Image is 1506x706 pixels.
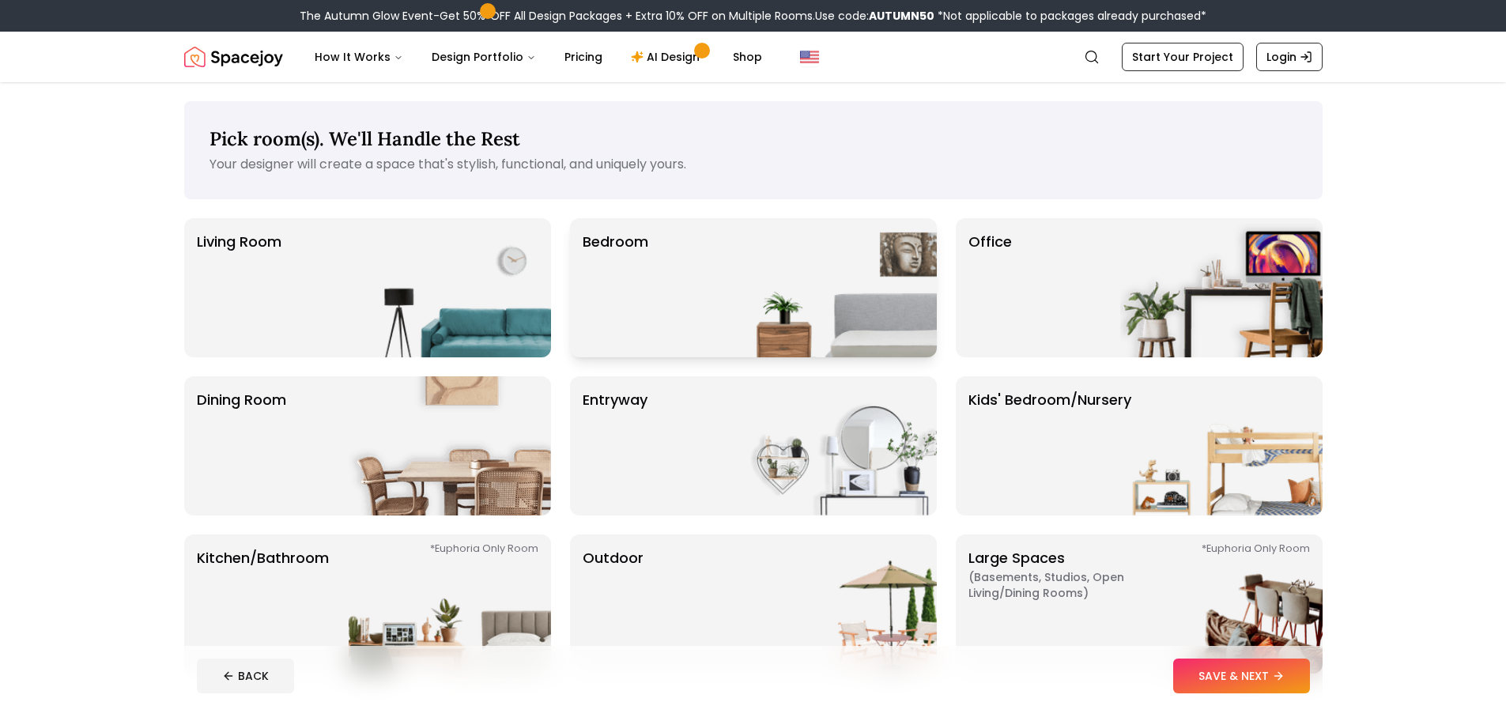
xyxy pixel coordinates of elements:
[583,389,647,503] p: entryway
[209,126,520,151] span: Pick room(s). We'll Handle the Rest
[419,41,549,73] button: Design Portfolio
[800,47,819,66] img: United States
[1120,376,1323,515] img: Kids' Bedroom/Nursery
[968,231,1012,345] p: Office
[583,231,648,345] p: Bedroom
[184,32,1323,82] nav: Global
[300,8,1206,24] div: The Autumn Glow Event-Get 50% OFF All Design Packages + Extra 10% OFF on Multiple Rooms.
[349,534,551,674] img: Kitchen/Bathroom *Euphoria Only
[583,547,644,661] p: Outdoor
[734,376,937,515] img: entryway
[197,231,281,345] p: Living Room
[349,218,551,357] img: Living Room
[197,659,294,693] button: BACK
[1120,218,1323,357] img: Office
[184,41,283,73] a: Spacejoy
[1173,659,1310,693] button: SAVE & NEXT
[1256,43,1323,71] a: Login
[934,8,1206,24] span: *Not applicable to packages already purchased*
[1122,43,1244,71] a: Start Your Project
[209,155,1297,174] p: Your designer will create a space that's stylish, functional, and uniquely yours.
[968,389,1131,503] p: Kids' Bedroom/Nursery
[302,41,416,73] button: How It Works
[197,389,286,503] p: Dining Room
[197,547,329,661] p: Kitchen/Bathroom
[815,8,934,24] span: Use code:
[968,547,1166,661] p: Large Spaces
[618,41,717,73] a: AI Design
[302,41,775,73] nav: Main
[184,41,283,73] img: Spacejoy Logo
[869,8,934,24] b: AUTUMN50
[720,41,775,73] a: Shop
[734,534,937,674] img: Outdoor
[1120,534,1323,674] img: Large Spaces *Euphoria Only
[349,376,551,515] img: Dining Room
[734,218,937,357] img: Bedroom
[552,41,615,73] a: Pricing
[968,569,1166,601] span: ( Basements, Studios, Open living/dining rooms )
